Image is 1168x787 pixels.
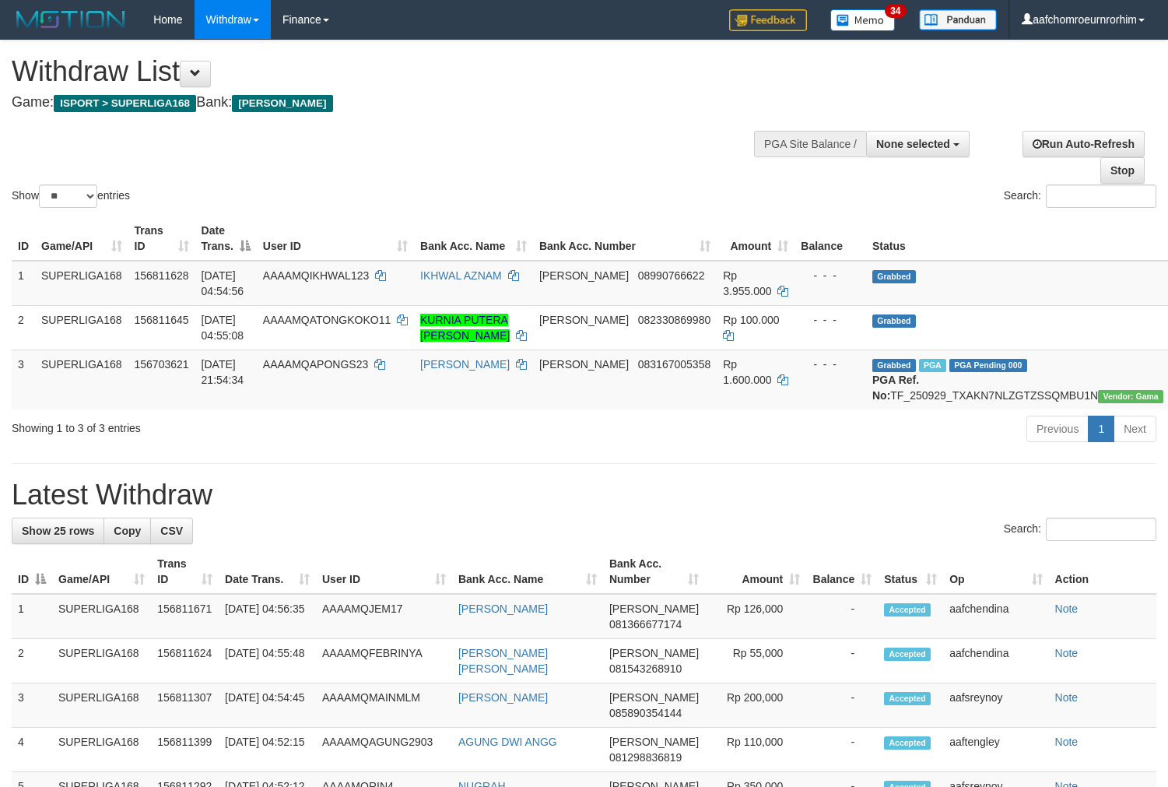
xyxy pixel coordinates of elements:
[723,358,771,386] span: Rp 1.600.000
[539,269,629,282] span: [PERSON_NAME]
[603,550,705,594] th: Bank Acc. Number: activate to sort column ascending
[1098,390,1163,403] span: Vendor URL: https://trx31.1velocity.biz
[316,550,452,594] th: User ID: activate to sort column ascending
[420,269,502,282] a: IKHWAL AZNAM
[35,216,128,261] th: Game/API: activate to sort column ascending
[539,314,629,326] span: [PERSON_NAME]
[219,550,316,594] th: Date Trans.: activate to sort column ascending
[609,736,699,748] span: [PERSON_NAME]
[794,216,866,261] th: Balance
[263,314,391,326] span: AAAAMQATONGKOKO11
[754,131,866,157] div: PGA Site Balance /
[801,312,860,328] div: - - -
[219,683,316,728] td: [DATE] 04:54:45
[151,594,219,639] td: 156811671
[1026,416,1089,442] a: Previous
[878,550,943,594] th: Status: activate to sort column ascending
[232,95,332,112] span: [PERSON_NAME]
[12,414,475,436] div: Showing 1 to 3 of 3 entries
[806,550,878,594] th: Balance: activate to sort column ascending
[12,56,763,87] h1: Withdraw List
[705,728,806,772] td: Rp 110,000
[949,359,1027,372] span: PGA Pending
[12,305,35,350] td: 2
[806,594,878,639] td: -
[135,269,189,282] span: 156811628
[1046,184,1156,208] input: Search:
[52,594,151,639] td: SUPERLIGA168
[609,691,699,704] span: [PERSON_NAME]
[943,594,1048,639] td: aafchendina
[705,594,806,639] td: Rp 126,000
[219,728,316,772] td: [DATE] 04:52:15
[54,95,196,112] span: ISPORT > SUPERLIGA168
[52,728,151,772] td: SUPERLIGA168
[919,359,946,372] span: Marked by aafchhiseyha
[1004,184,1156,208] label: Search:
[150,518,193,544] a: CSV
[872,314,916,328] span: Grabbed
[539,358,629,371] span: [PERSON_NAME]
[35,350,128,409] td: SUPERLIGA168
[135,314,189,326] span: 156811645
[943,639,1048,683] td: aafchendina
[151,639,219,683] td: 156811624
[943,550,1048,594] th: Op: activate to sort column ascending
[151,550,219,594] th: Trans ID: activate to sort column ascending
[705,639,806,683] td: Rp 55,000
[420,358,510,371] a: [PERSON_NAME]
[12,184,130,208] label: Show entries
[35,305,128,350] td: SUPERLIGA168
[885,4,906,18] span: 34
[806,639,878,683] td: -
[202,314,244,342] span: [DATE] 04:55:08
[801,268,860,283] div: - - -
[12,350,35,409] td: 3
[943,683,1048,728] td: aafsreynoy
[39,184,97,208] select: Showentries
[160,525,183,537] span: CSV
[12,95,763,111] h4: Game: Bank:
[609,707,682,719] span: Copy 085890354144 to clipboard
[128,216,195,261] th: Trans ID: activate to sort column ascending
[884,603,931,617] span: Accepted
[801,357,860,372] div: - - -
[533,216,717,261] th: Bank Acc. Number: activate to sort column ascending
[1055,736,1079,748] a: Note
[866,131,970,157] button: None selected
[263,269,369,282] span: AAAAMQIKHWAL123
[12,639,52,683] td: 2
[263,358,368,371] span: AAAAMQAPONGS23
[420,314,510,342] a: KURNIA PUTERA [PERSON_NAME]
[876,138,950,150] span: None selected
[884,692,931,705] span: Accepted
[458,736,557,748] a: AGUNG DWI ANGG
[195,216,257,261] th: Date Trans.: activate to sort column descending
[202,269,244,297] span: [DATE] 04:54:56
[806,683,878,728] td: -
[114,525,141,537] span: Copy
[884,736,931,750] span: Accepted
[316,594,452,639] td: AAAAMQJEM17
[12,480,1156,511] h1: Latest Withdraw
[12,550,52,594] th: ID: activate to sort column descending
[12,683,52,728] td: 3
[12,8,130,31] img: MOTION_logo.png
[316,639,452,683] td: AAAAMQFEBRINYA
[638,269,705,282] span: Copy 08990766622 to clipboard
[316,683,452,728] td: AAAAMQMAINMLM
[12,518,104,544] a: Show 25 rows
[12,594,52,639] td: 1
[705,683,806,728] td: Rp 200,000
[1100,157,1145,184] a: Stop
[705,550,806,594] th: Amount: activate to sort column ascending
[1046,518,1156,541] input: Search:
[1055,691,1079,704] a: Note
[717,216,794,261] th: Amount: activate to sort column ascending
[1049,550,1156,594] th: Action
[1004,518,1156,541] label: Search:
[723,269,771,297] span: Rp 3.955.000
[458,603,548,615] a: [PERSON_NAME]
[52,550,151,594] th: Game/API: activate to sort column ascending
[872,359,916,372] span: Grabbed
